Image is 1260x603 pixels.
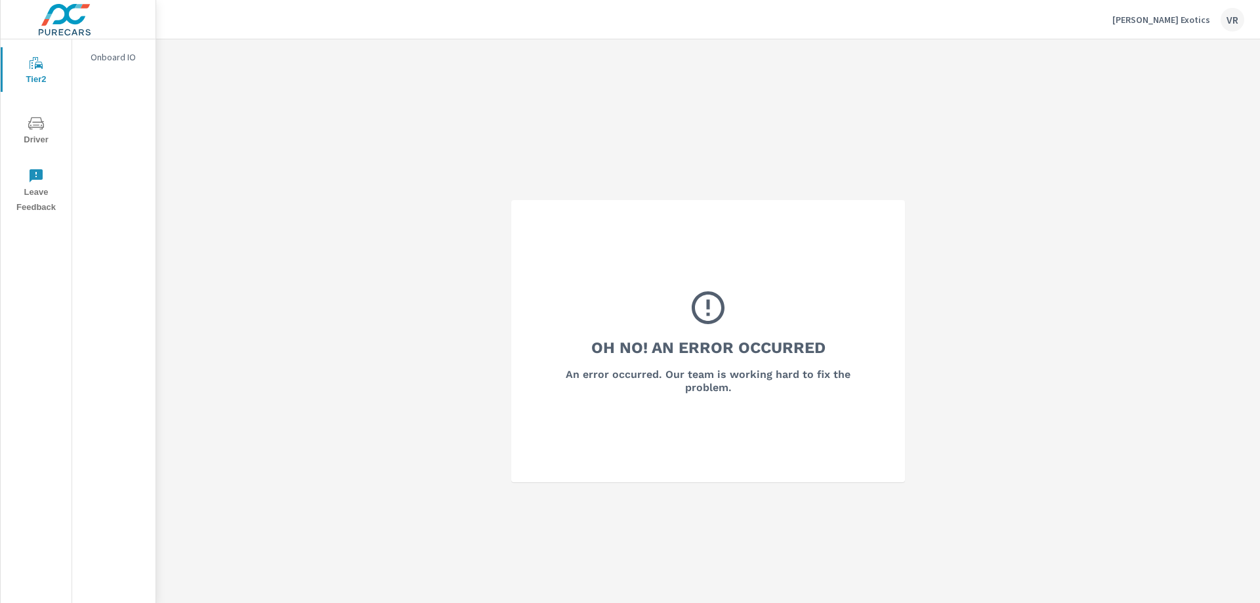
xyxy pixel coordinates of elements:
div: VR [1221,8,1244,31]
p: [PERSON_NAME] Exotics [1112,14,1210,26]
span: Leave Feedback [5,168,68,215]
p: Onboard IO [91,51,145,64]
h6: An error occurred. Our team is working hard to fix the problem. [547,368,870,394]
span: Driver [5,115,68,148]
span: Tier2 [5,55,68,87]
div: Onboard IO [72,47,156,67]
div: nav menu [1,39,72,220]
h3: Oh No! An Error Occurred [591,337,826,359]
